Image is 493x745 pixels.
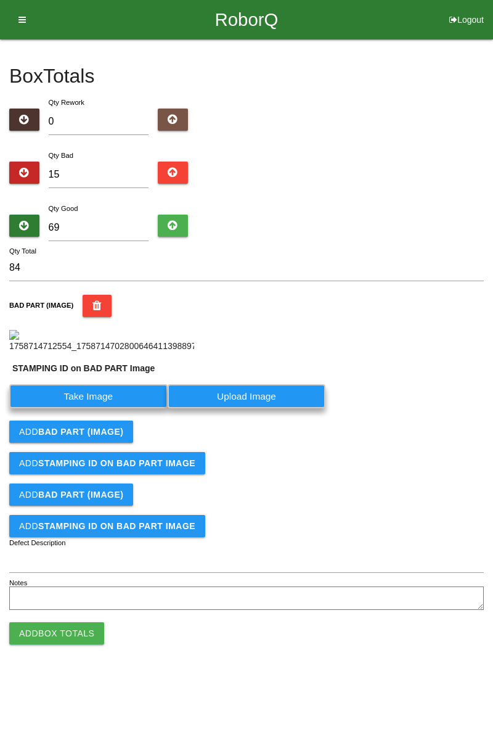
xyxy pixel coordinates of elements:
[49,99,84,106] label: Qty Rework
[9,622,104,644] button: AddBox Totals
[9,515,205,537] button: AddSTAMPING ID on BAD PART Image
[9,330,194,353] img: 1758714712554_17587147028006464113988979748514.jpg
[9,246,36,257] label: Qty Total
[9,578,27,588] label: Notes
[9,302,73,309] b: BAD PART (IMAGE)
[9,421,133,443] button: AddBAD PART (IMAGE)
[9,484,133,506] button: AddBAD PART (IMAGE)
[49,152,73,159] label: Qty Bad
[49,205,78,212] label: Qty Good
[9,452,205,474] button: AddSTAMPING ID on BAD PART Image
[12,363,155,373] b: STAMPING ID on BAD PART Image
[38,490,123,500] b: BAD PART (IMAGE)
[38,427,123,437] b: BAD PART (IMAGE)
[9,384,168,408] label: Take Image
[38,521,195,531] b: STAMPING ID on BAD PART Image
[9,538,66,548] label: Defect Description
[83,295,112,317] button: BAD PART (IMAGE)
[38,458,195,468] b: STAMPING ID on BAD PART Image
[168,384,326,408] label: Upload Image
[9,65,484,87] h4: Box Totals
